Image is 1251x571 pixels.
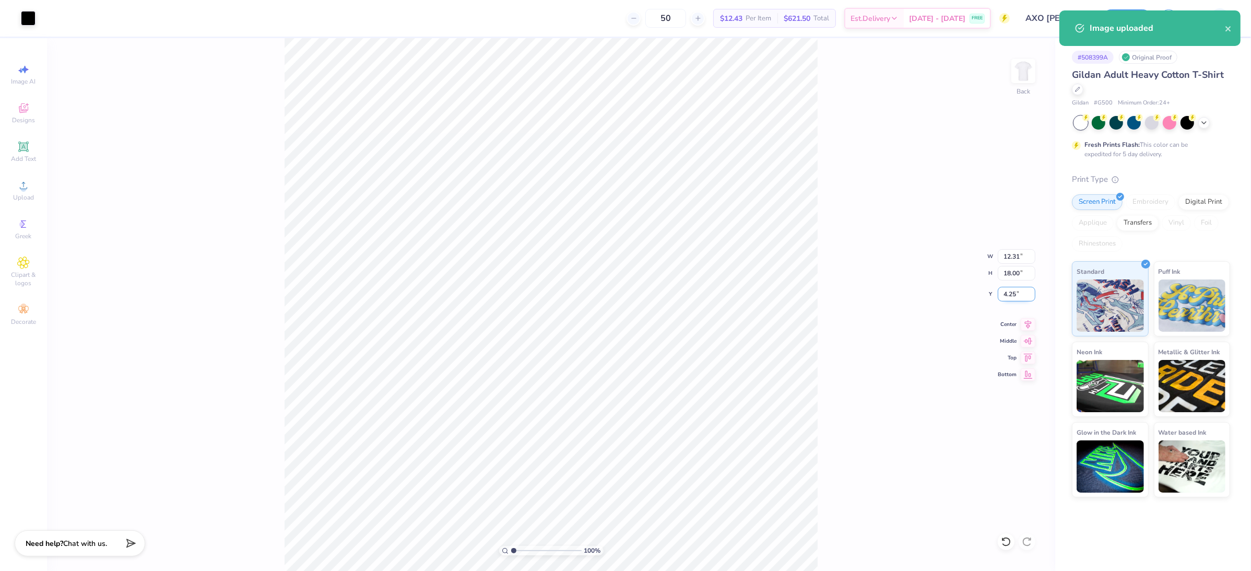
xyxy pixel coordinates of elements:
span: [DATE] - [DATE] [909,13,965,24]
img: Puff Ink [1159,279,1226,332]
span: 100 % [584,546,601,555]
span: Neon Ink [1077,346,1102,357]
div: Foil [1194,215,1219,231]
span: Metallic & Glitter Ink [1159,346,1220,357]
span: Glow in the Dark Ink [1077,427,1136,438]
span: Gildan [1072,99,1089,108]
div: Image uploaded [1090,22,1225,34]
div: # 508399A [1072,51,1114,64]
span: Clipart & logos [5,271,42,287]
span: Bottom [998,371,1017,378]
img: Neon Ink [1077,360,1144,412]
input: Untitled Design [1018,8,1094,29]
div: This color can be expedited for 5 day delivery. [1084,140,1213,159]
div: Original Proof [1119,51,1177,64]
div: Back [1017,87,1030,96]
span: FREE [972,15,983,22]
img: Water based Ink [1159,440,1226,493]
div: Digital Print [1178,194,1229,210]
span: Add Text [11,155,36,163]
div: Applique [1072,215,1114,231]
span: $621.50 [784,13,810,24]
span: Middle [998,337,1017,345]
div: Rhinestones [1072,236,1123,252]
div: Transfers [1117,215,1159,231]
img: Metallic & Glitter Ink [1159,360,1226,412]
span: Per Item [746,13,771,24]
span: # G500 [1094,99,1113,108]
span: Total [813,13,829,24]
button: close [1225,22,1232,34]
span: Image AI [11,77,36,86]
input: – – [645,9,686,28]
strong: Fresh Prints Flash: [1084,141,1140,149]
span: Chat with us. [63,539,107,549]
span: Decorate [11,318,36,326]
span: Minimum Order: 24 + [1118,99,1170,108]
div: Print Type [1072,173,1230,185]
span: Est. Delivery [851,13,890,24]
span: Center [998,321,1017,328]
strong: Need help? [26,539,63,549]
img: Glow in the Dark Ink [1077,440,1144,493]
span: Gildan Adult Heavy Cotton T-Shirt [1072,68,1224,81]
div: Embroidery [1126,194,1175,210]
img: Back [1013,61,1034,81]
span: Water based Ink [1159,427,1207,438]
span: $12.43 [720,13,742,24]
div: Vinyl [1162,215,1191,231]
span: Upload [13,193,34,202]
span: Designs [12,116,35,124]
span: Standard [1077,266,1104,277]
div: Screen Print [1072,194,1123,210]
img: Standard [1077,279,1144,332]
span: Top [998,354,1017,362]
span: Puff Ink [1159,266,1181,277]
span: Greek [16,232,32,240]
